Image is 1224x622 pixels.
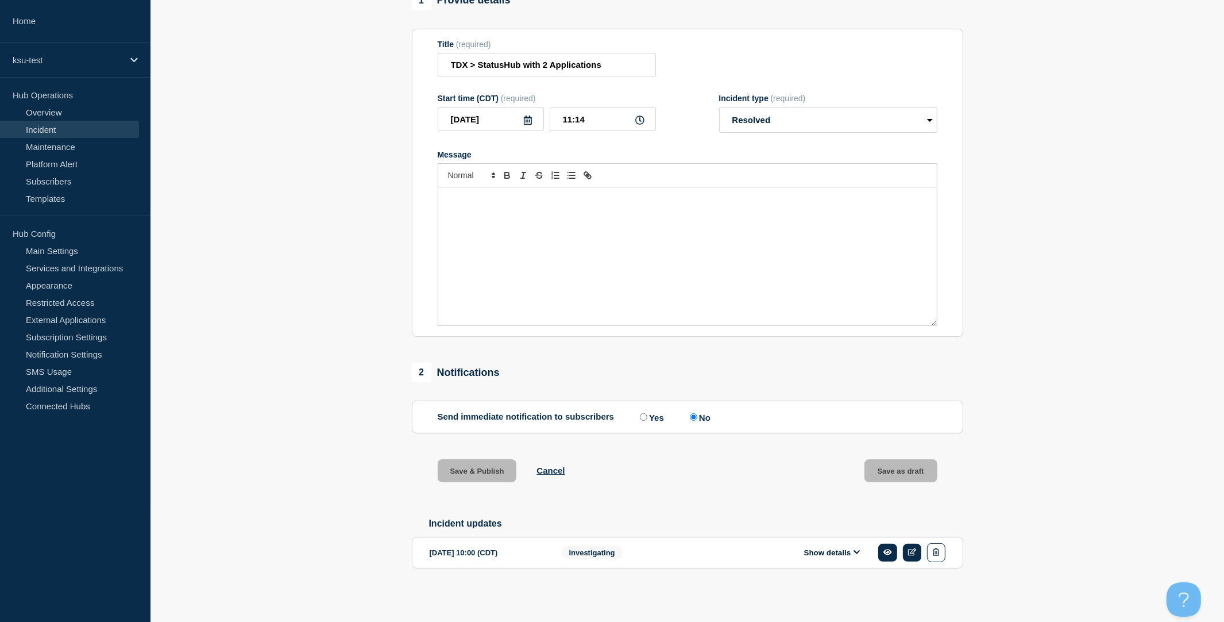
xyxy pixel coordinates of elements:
[531,168,547,182] button: Toggle strikethrough text
[563,168,580,182] button: Toggle bulleted list
[412,363,500,382] div: Notifications
[580,168,596,182] button: Toggle link
[438,94,656,103] div: Start time (CDT)
[438,53,656,76] input: Title
[864,459,937,482] button: Save as draft
[687,412,711,423] label: No
[438,412,615,423] p: Send immediate notification to subscribers
[547,168,563,182] button: Toggle ordered list
[456,40,491,49] span: (required)
[690,413,697,421] input: No
[719,107,937,133] select: Incident type
[438,187,937,325] div: Message
[536,466,565,475] button: Cancel
[640,413,647,421] input: Yes
[637,412,664,423] label: Yes
[515,168,531,182] button: Toggle italic text
[550,107,656,131] input: HH:MM
[438,40,656,49] div: Title
[429,519,963,529] h2: Incident updates
[438,412,937,423] div: Send immediate notification to subscribers
[443,168,499,182] span: Font size
[438,459,517,482] button: Save & Publish
[801,548,864,558] button: Show details
[1167,582,1201,617] iframe: Help Scout Beacon - Open
[430,543,545,562] div: [DATE] 10:00 (CDT)
[562,546,623,559] span: Investigating
[438,107,544,131] input: YYYY-MM-DD
[499,168,515,182] button: Toggle bold text
[771,94,806,103] span: (required)
[412,363,431,382] span: 2
[501,94,536,103] span: (required)
[13,55,123,65] p: ksu-test
[438,150,937,159] div: Message
[719,94,937,103] div: Incident type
